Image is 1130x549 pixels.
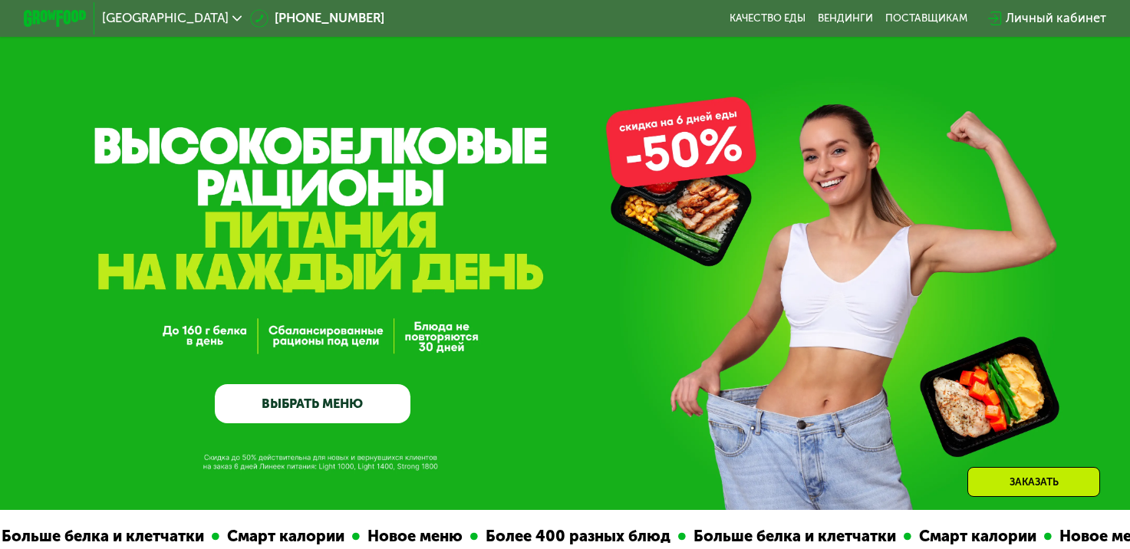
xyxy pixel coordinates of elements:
[909,524,1042,548] div: Смарт калории
[215,384,410,423] a: ВЫБРАТЬ МЕНЮ
[1006,9,1106,28] div: Личный кабинет
[476,524,676,548] div: Более 400 разных блюд
[818,12,873,25] a: Вендинги
[250,9,385,28] a: [PHONE_NUMBER]
[102,12,229,25] span: [GEOGRAPHIC_DATA]
[684,524,901,548] div: Больше белка и клетчатки
[885,12,967,25] div: поставщикам
[730,12,805,25] a: Качество еды
[357,524,468,548] div: Новое меню
[967,467,1100,497] div: Заказать
[217,524,350,548] div: Смарт калории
